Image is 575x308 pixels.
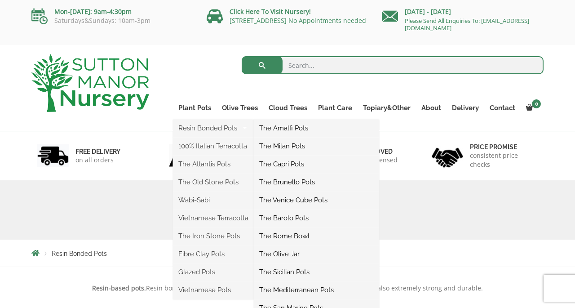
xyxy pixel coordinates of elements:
[31,17,193,24] p: Saturdays&Sundays: 10am-3pm
[31,6,193,17] p: Mon-[DATE]: 9am-4:30pm
[254,229,379,243] a: The Rome Bowl
[173,283,254,297] a: Vietnamese Pots
[521,102,544,114] a: 0
[382,6,544,17] p: [DATE] - [DATE]
[173,157,254,171] a: The Atlantis Pots
[75,156,120,165] p: on all orders
[217,102,263,114] a: Olive Trees
[37,144,69,167] img: 1.jpg
[31,250,544,257] nav: Breadcrumbs
[52,250,107,257] span: Resin Bonded Pots
[254,283,379,297] a: The Mediterranean Pots
[447,102,484,114] a: Delivery
[173,211,254,225] a: Vietnamese Terracotta
[230,16,366,25] a: [STREET_ADDRESS] No Appointments needed
[254,247,379,261] a: The Olive Jar
[173,139,254,153] a: 100% Italian Terracotta
[254,265,379,279] a: The Sicilian Pots
[405,17,529,32] a: Please Send All Enquiries To: [EMAIL_ADDRESS][DOMAIN_NAME]
[254,175,379,189] a: The Brunello Pots
[254,139,379,153] a: The Milan Pots
[470,151,538,169] p: consistent price checks
[173,247,254,261] a: Fibre Clay Pots
[532,99,541,108] span: 0
[31,283,544,294] p: Resin bond is a lightweight alternative to heavy clay and stone pots, but it is also extremely st...
[254,121,379,135] a: The Amalfi Pots
[254,193,379,207] a: The Venice Cube Pots
[173,229,254,243] a: The Iron Stone Pots
[416,102,447,114] a: About
[169,144,200,167] img: 2.jpg
[470,143,538,151] h6: Price promise
[230,7,311,16] a: Click Here To Visit Nursery!
[31,202,544,218] h1: Resin Bonded Pots
[313,102,358,114] a: Plant Care
[31,54,149,112] img: logo
[173,102,217,114] a: Plant Pots
[358,102,416,114] a: Topiary&Other
[173,175,254,189] a: The Old Stone Pots
[173,193,254,207] a: Wabi-Sabi
[484,102,521,114] a: Contact
[75,147,120,156] h6: FREE DELIVERY
[254,157,379,171] a: The Capri Pots
[173,265,254,279] a: Glazed Pots
[432,142,463,170] img: 4.jpg
[254,211,379,225] a: The Barolo Pots
[92,284,146,292] strong: Resin-based pots.
[173,121,254,135] a: Resin Bonded Pots
[242,56,544,74] input: Search...
[263,102,313,114] a: Cloud Trees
